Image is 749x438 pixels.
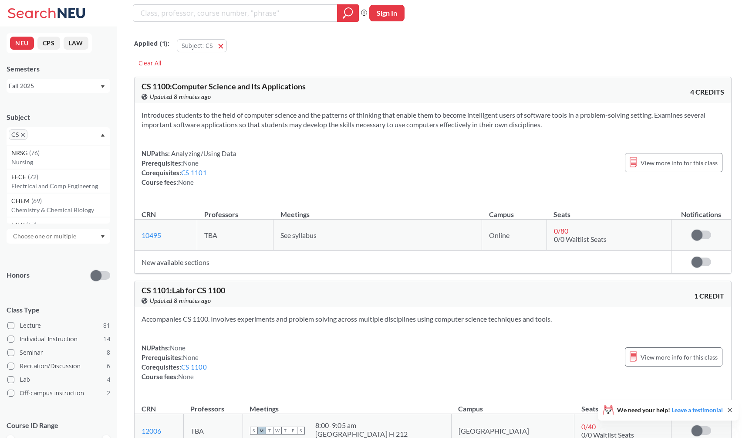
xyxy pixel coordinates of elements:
span: LAW [11,220,26,230]
label: Individual Instruction [7,333,110,345]
span: CSX to remove pill [9,129,27,140]
div: NUPaths: Prerequisites: Corequisites: Course fees: [142,149,236,187]
p: Honors [7,270,30,280]
span: 4 CREDITS [690,87,724,97]
span: See syllabus [280,231,317,239]
a: CS 1101 [181,169,207,177]
section: Introduces students to the field of computer science and the patterns of thinking that enable the... [142,110,724,129]
th: Seats [547,201,671,220]
th: Meetings [243,395,451,414]
div: 8:00 - 9:05 am [315,421,408,430]
th: Professors [197,201,273,220]
span: 14 [103,334,110,344]
span: 81 [103,321,110,330]
span: None [170,344,186,352]
svg: Dropdown arrow [101,235,105,238]
label: Off-campus instruction [7,387,110,399]
div: Subject [7,112,110,122]
span: W [273,427,281,435]
th: Seats [574,395,671,414]
span: CS 1100 : Computer Science and Its Applications [142,81,306,91]
span: ( 67 ) [26,221,37,228]
th: Meetings [273,201,482,220]
div: CSX to remove pillDropdown arrowNRSG(76)NursingEECE(72)Electrical and Comp EngineerngCHEM(69)Chem... [7,127,110,145]
span: F [289,427,297,435]
label: Recitation/Discussion [7,360,110,372]
input: Choose one or multiple [9,231,82,241]
p: Electrical and Comp Engineerng [11,182,110,190]
div: CRN [142,404,156,414]
span: Updated 8 minutes ago [150,296,211,306]
span: Analyzing/Using Data [170,149,236,157]
span: View more info for this class [641,352,718,363]
span: Applied ( 1 ): [134,39,169,48]
div: magnifying glass [337,4,359,22]
div: Clear All [134,57,165,70]
th: Notifications [671,201,731,220]
span: 4 [107,375,110,384]
a: CS 1100 [181,363,207,371]
span: View more info for this class [641,157,718,168]
svg: Dropdown arrow [101,133,105,137]
span: EECE [11,172,28,182]
span: 2 [107,388,110,398]
span: ( 69 ) [31,197,42,204]
span: 6 [107,361,110,371]
span: None [178,178,194,186]
th: Notifications [671,395,731,414]
span: ( 72 ) [28,173,38,180]
th: Campus [482,201,547,220]
div: Dropdown arrow [7,229,110,244]
span: Class Type [7,305,110,315]
span: 0 / 40 [581,422,596,431]
span: 1 CREDIT [694,291,724,301]
span: 0/0 Waitlist Seats [554,235,607,243]
span: Updated 8 minutes ago [150,92,211,102]
p: Course ID Range [7,421,110,431]
span: T [281,427,289,435]
svg: X to remove pill [21,133,25,137]
div: NUPaths: Prerequisites: Corequisites: Course fees: [142,343,207,381]
span: CS 1101 : Lab for CS 1100 [142,285,225,295]
a: 12006 [142,427,161,435]
svg: Dropdown arrow [101,85,105,88]
input: Class, professor, course number, "phrase" [140,6,331,20]
span: None [183,159,199,167]
span: None [178,373,194,380]
label: Seminar [7,347,110,358]
button: CPS [37,37,60,50]
span: M [258,427,266,435]
span: S [250,427,258,435]
span: ( 76 ) [29,149,40,156]
button: LAW [64,37,88,50]
svg: magnifying glass [343,7,353,19]
span: T [266,427,273,435]
span: NRSG [11,148,29,158]
th: Professors [183,395,243,414]
td: Online [482,220,547,251]
td: New available sections [135,251,671,274]
button: NEU [10,37,34,50]
div: Fall 2025Dropdown arrow [7,79,110,93]
span: 0 / 80 [554,227,568,235]
span: None [183,353,199,361]
td: TBA [197,220,273,251]
p: Chemistry & Chemical Biology [11,206,110,214]
button: Sign In [369,5,405,21]
span: CHEM [11,196,31,206]
a: Leave a testimonial [671,406,723,414]
div: Semesters [7,64,110,74]
span: 8 [107,348,110,357]
label: Lecture [7,320,110,331]
span: S [297,427,305,435]
th: Campus [451,395,574,414]
a: 10495 [142,231,161,239]
p: Nursing [11,158,110,166]
label: Lab [7,374,110,385]
section: Accompanies CS 1100. Involves experiments and problem solving across multiple disciplines using c... [142,314,724,324]
span: We need your help! [617,407,723,413]
div: CRN [142,210,156,219]
div: Fall 2025 [9,81,100,91]
button: Subject: CS [177,39,227,52]
span: Subject: CS [182,41,213,50]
